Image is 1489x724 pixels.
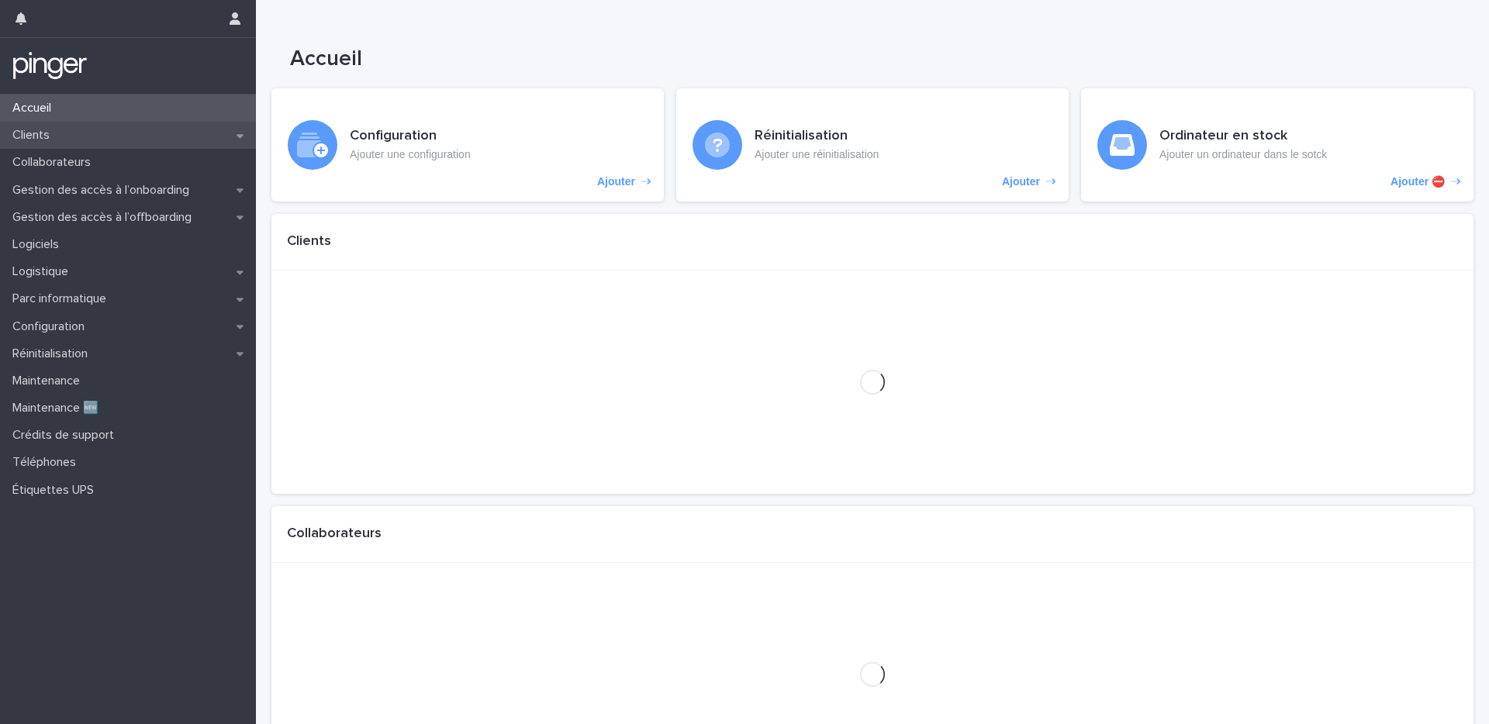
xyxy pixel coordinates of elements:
[1159,148,1327,161] p: Ajouter un ordinateur dans le sotck
[287,233,331,250] h1: Clients
[6,483,106,498] p: Étiquettes UPS
[1002,175,1040,188] p: Ajouter
[1159,128,1327,145] h3: Ordinateur en stock
[6,428,126,443] p: Crédits de support
[755,128,879,145] h3: Réinitialisation
[6,101,64,115] p: Accueil
[597,175,635,188] p: Ajouter
[6,455,88,470] p: Téléphones
[12,50,88,81] img: mTgBEunGTSyRkCgitkcU
[1081,88,1473,202] a: Ajouter ⛔️
[6,210,204,225] p: Gestion des accès à l’offboarding
[290,47,1045,73] h1: Accueil
[6,401,111,415] p: Maintenance 🆕
[755,148,879,161] p: Ajouter une réinitialisation
[6,183,202,198] p: Gestion des accès à l’onboarding
[676,88,1069,202] a: Ajouter
[271,88,664,202] a: Ajouter
[287,526,382,543] h1: Collaborateurs
[6,155,103,170] p: Collaborateurs
[350,148,471,161] p: Ajouter une configuration
[350,128,471,145] h3: Configuration
[6,264,81,279] p: Logistique
[6,237,71,252] p: Logiciels
[6,319,97,334] p: Configuration
[6,291,119,306] p: Parc informatique
[1391,175,1445,188] p: Ajouter ⛔️
[6,128,62,143] p: Clients
[6,346,100,361] p: Réinitialisation
[6,374,92,388] p: Maintenance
